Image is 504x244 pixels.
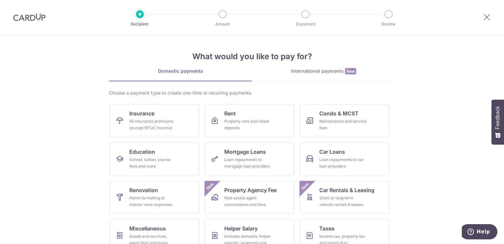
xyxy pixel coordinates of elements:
div: Choose a payment type to create one-time or recurring payments. [109,90,395,96]
div: Property rent and rental deposits [224,118,272,131]
span: New [205,181,216,192]
p: Recipient [115,21,164,27]
p: Amount [198,21,247,27]
a: Car Rentals & LeasingShort or long‑term vehicle rentals & leasesNew [299,181,389,214]
span: New [345,68,356,74]
div: Home furnishing or interior reno-expenses [129,195,177,208]
div: Loan repayments to mortgage loan providers [224,156,272,170]
a: Car LoansLoan repayments to car loan providers [299,142,389,176]
div: School, tuition, course fees and more [129,156,177,170]
span: Renovation [129,186,158,194]
img: CardUp [13,13,46,21]
a: Condo & MCSTMaintenance and service fees [299,104,389,137]
p: Document [281,21,330,27]
span: Car Rentals & Leasing [319,186,374,194]
span: Insurance [129,109,154,117]
a: RentProperty rent and rental deposits [205,104,294,137]
a: RenovationHome furnishing or interior reno-expenses [110,181,199,214]
a: Mortgage LoansLoan repayments to mortgage loan providers [205,142,294,176]
div: Real estate agent commissions and fees [224,195,272,208]
div: Short or long‑term vehicle rentals & leases [319,195,367,208]
span: Car Loans [319,148,345,156]
a: EducationSchool, tuition, course fees and more [110,142,199,176]
button: Feedback - Show survey [491,100,504,144]
span: Taxes [319,224,334,232]
div: International payments [252,68,395,75]
span: New [300,181,311,192]
div: Loan repayments to car loan providers [319,156,367,170]
div: Maintenance and service fees [319,118,367,131]
h4: What would you like to pay for? [109,51,395,62]
a: Property Agency FeeReal estate agent commissions and feesNew [205,181,294,214]
span: Miscellaneous [129,224,166,232]
span: Helper Salary [224,224,258,232]
iframe: Opens a widget where you can find more information [462,224,497,241]
p: Review [364,21,413,27]
span: Mortgage Loans [224,148,266,156]
span: Property Agency Fee [224,186,277,194]
div: All insurance premiums (except NTUC Income) [129,118,177,131]
span: Rent [224,109,236,117]
span: Education [129,148,155,156]
div: Domestic payments [109,68,252,74]
span: Feedback [495,106,501,129]
span: Condo & MCST [319,109,359,117]
a: InsuranceAll insurance premiums (except NTUC Income) [110,104,199,137]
